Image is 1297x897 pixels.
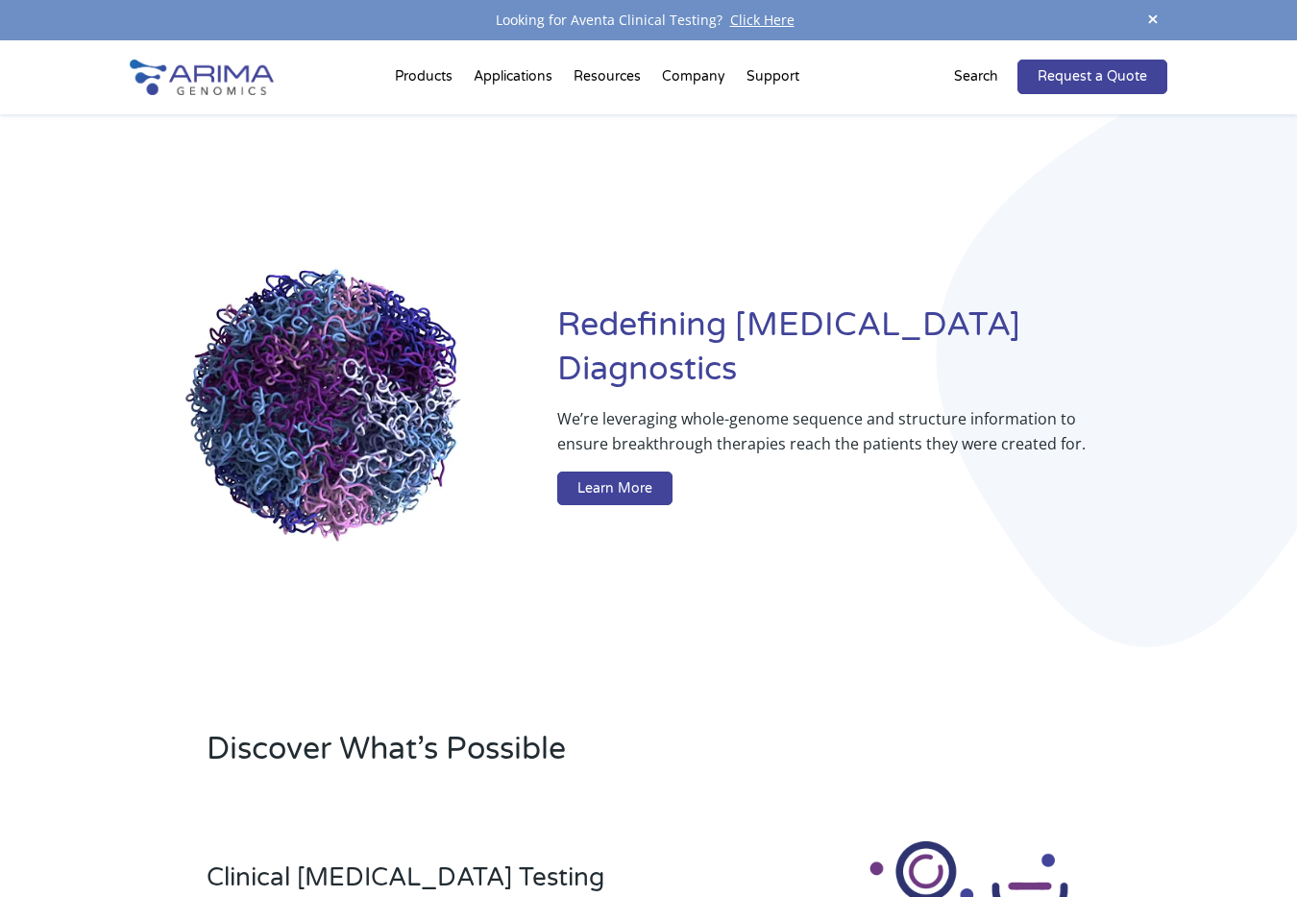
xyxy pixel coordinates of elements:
iframe: Chat Widget [1201,805,1297,897]
div: Looking for Aventa Clinical Testing? [130,8,1167,33]
a: Learn More [557,472,673,506]
p: We’re leveraging whole-genome sequence and structure information to ensure breakthrough therapies... [557,406,1090,472]
a: Click Here [722,11,802,29]
h1: Redefining [MEDICAL_DATA] Diagnostics [557,303,1167,406]
p: Search [954,64,998,89]
a: Request a Quote [1017,60,1167,94]
h2: Discover What’s Possible [207,728,893,786]
img: Arima-Genomics-logo [130,60,274,95]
